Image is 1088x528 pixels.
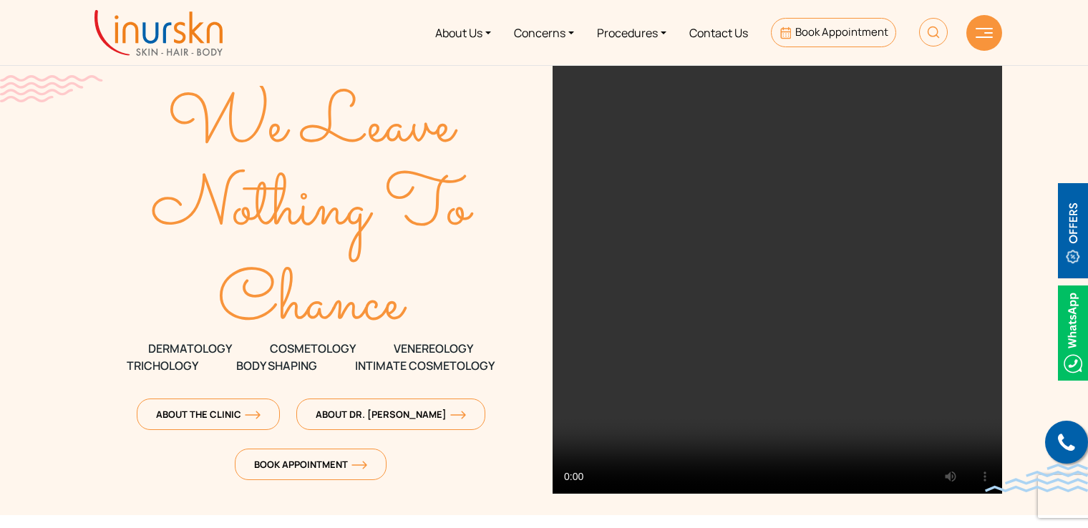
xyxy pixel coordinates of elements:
a: About The Clinicorange-arrow [137,399,280,430]
a: Book Appointment [771,18,896,47]
span: Intimate Cosmetology [355,357,495,374]
img: offerBt [1058,183,1088,278]
a: Procedures [586,6,678,59]
img: hamLine.svg [976,28,993,38]
text: Chance [218,251,408,357]
img: orange-arrow [351,461,367,469]
img: HeaderSearch [919,18,948,47]
img: inurskn-logo [94,10,223,56]
a: Contact Us [678,6,759,59]
span: TRICHOLOGY [127,357,198,374]
a: Whatsappicon [1058,324,1088,340]
span: COSMETOLOGY [270,340,356,357]
a: About Us [424,6,502,59]
a: About Dr. [PERSON_NAME]orange-arrow [296,399,485,430]
a: Concerns [502,6,586,59]
span: Book Appointment [795,24,888,39]
text: We Leave [167,74,458,180]
img: Whatsappicon [1058,285,1088,381]
img: bluewave [985,464,1088,492]
span: DERMATOLOGY [148,340,232,357]
span: About Dr. [PERSON_NAME] [316,408,466,421]
text: Nothing To [152,156,475,262]
span: VENEREOLOGY [394,340,473,357]
a: Book Appointmentorange-arrow [235,449,387,480]
span: About The Clinic [156,408,261,421]
img: orange-arrow [450,411,466,419]
span: Book Appointment [254,458,367,471]
img: orange-arrow [245,411,261,419]
span: Body Shaping [236,357,317,374]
